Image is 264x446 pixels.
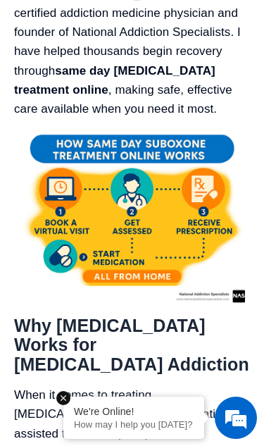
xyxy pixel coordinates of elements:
[14,64,215,97] strong: same day [MEDICAL_DATA] treatment online
[14,129,250,306] img: infographic: Step-by-step how same day suboxone treatment online works — book a virtual visit, ge...
[220,7,253,41] div: Minimize live chat window
[74,406,194,417] div: We're Online!
[7,364,257,413] textarea: Type your message and hit 'Enter'
[76,167,189,309] span: We're online!
[14,316,250,375] h2: Why [MEDICAL_DATA] Works for [MEDICAL_DATA] Addiction
[74,419,194,430] p: How may I help you today?
[94,74,249,92] div: Chat with us now
[15,73,37,94] div: Navigation go back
